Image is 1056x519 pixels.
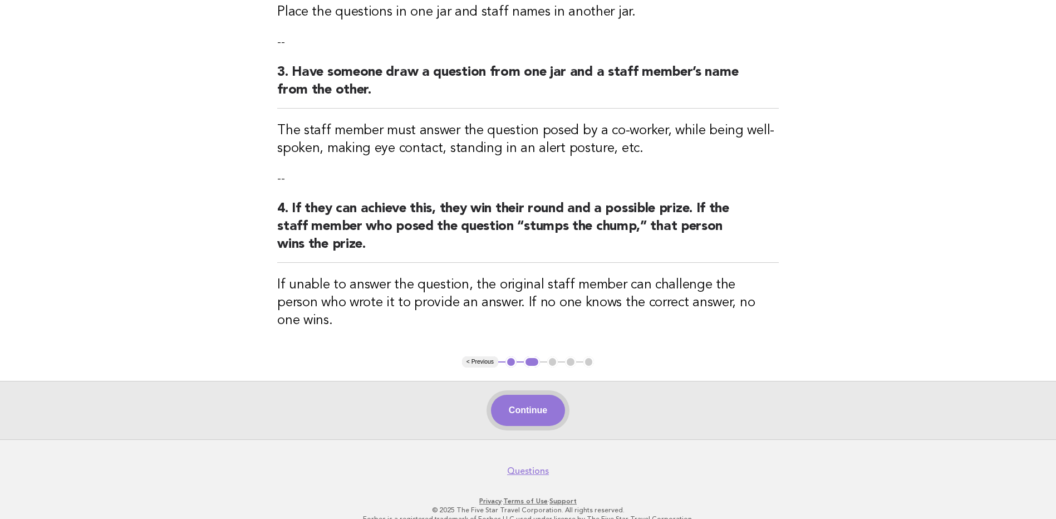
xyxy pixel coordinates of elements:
p: · · [188,497,869,506]
button: 1 [505,356,517,368]
a: Support [549,497,577,505]
p: © 2025 The Five Star Travel Corporation. All rights reserved. [188,506,869,515]
h3: The staff member must answer the question posed by a co-worker, while being well-spoken, making e... [277,122,779,158]
p: -- [277,35,779,50]
p: -- [277,171,779,187]
a: Privacy [479,497,502,505]
a: Questions [507,466,549,477]
button: Continue [491,395,565,426]
a: Terms of Use [503,497,548,505]
h3: If unable to answer the question, the original staff member can challenge the person who wrote it... [277,276,779,330]
h2: 4. If they can achieve this, they win their round and a possible prize. If the staff member who p... [277,200,779,263]
button: 2 [524,356,540,368]
button: < Previous [462,356,498,368]
h2: 3. Have someone draw a question from one jar and a staff member’s name from the other. [277,63,779,109]
h3: Place the questions in one jar and staff names in another jar. [277,3,779,21]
